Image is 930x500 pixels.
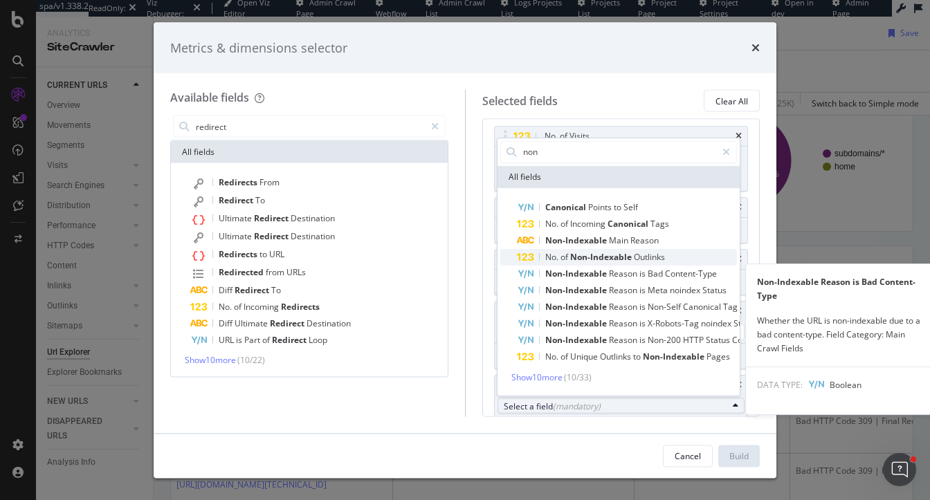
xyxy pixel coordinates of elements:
span: URL [269,248,284,260]
span: Show 10 more [185,354,236,366]
span: Tag [723,301,738,313]
span: Canonical [683,301,723,313]
span: Code [732,334,752,346]
div: Metrics & dimensions selector [170,39,347,57]
span: Tags [650,218,669,230]
span: ( 10 / 22 ) [237,354,265,366]
span: Reason [609,268,639,279]
button: Clear All [704,90,760,112]
span: Non-Indexable [643,351,706,362]
span: From [259,176,280,188]
span: is [236,334,244,346]
div: All fields [171,141,448,163]
span: Status [733,317,758,329]
span: Redirect [219,194,255,206]
div: Non-Indexable Main ReasontimesOn Current Crawl [494,197,749,243]
span: noindex [670,284,702,296]
span: Incoming [244,301,281,313]
span: Incoming [570,218,608,230]
span: To [255,194,265,206]
span: of [560,251,570,263]
span: Non-200 [648,334,683,346]
span: Non-Indexable [545,301,609,313]
span: Part [244,334,262,346]
span: Reason [609,301,639,313]
span: Pages [706,351,730,362]
div: Redirect TotimesSelect a field(mandatory)All fieldsShow10more(10/33) [494,375,749,418]
span: Canonical [608,218,650,230]
span: Diff [219,284,235,296]
span: Unique [570,351,600,362]
iframe: Intercom live chat [883,453,916,486]
span: Outlinks [634,251,665,263]
span: DATA TYPE: [757,379,803,391]
span: Non-Self [648,301,683,313]
span: is [639,284,648,296]
span: Destination [307,317,351,329]
span: Status [702,284,727,296]
span: Redirect [270,317,307,329]
div: Available fields [170,90,249,105]
span: of [234,301,244,313]
input: Search by field name [522,142,716,163]
span: Non-Indexable [545,234,609,246]
span: is [639,317,648,329]
button: Build [718,445,760,467]
span: Ultimate [219,230,254,242]
span: URL [219,334,236,346]
span: to [614,201,623,213]
div: Select a field [504,400,728,411]
div: Selected fields [482,93,558,109]
span: Ultimate [219,212,254,224]
span: X-Robots-Tag [648,317,701,329]
button: Cancel [663,445,713,467]
span: No. [545,251,560,263]
button: Select a field(mandatory) [498,398,745,414]
div: Redirect TotimesFull URLOn Current Crawl [494,301,749,369]
div: No. of Visits [545,129,590,143]
span: to [259,248,269,260]
div: (mandatory) [553,400,601,411]
div: Clear All [715,95,748,107]
div: times [736,132,742,140]
span: Redirects [219,248,259,260]
span: Redirect [235,284,271,296]
div: Non-Indexable Detailed ReasontimesOn Current Crawl [494,249,749,295]
span: Outlinks [600,351,633,362]
span: Non-Indexable [545,317,609,329]
span: Canonical [545,201,588,213]
span: Self [623,201,638,213]
span: Destination [291,212,335,224]
span: Status [706,334,732,346]
span: Meta [648,284,670,296]
span: Non-Indexable [570,251,634,263]
span: Show 10 more [511,371,563,383]
span: is [639,268,648,279]
span: Redirect [254,212,291,224]
span: from [266,266,286,278]
span: Content-Type [665,268,717,279]
span: noindex [701,317,733,329]
span: Non-Indexable [545,268,609,279]
div: modal [154,22,776,478]
span: Redirect [272,334,309,346]
span: Reason [609,317,639,329]
div: Cancel [675,450,701,461]
span: Bad [648,268,665,279]
span: Destination [291,230,335,242]
span: Diff [219,317,235,329]
span: Redirects [219,176,259,188]
div: Build [729,450,749,461]
span: Redirect [254,230,291,242]
span: Ultimate [235,317,270,329]
span: Points [588,201,614,213]
span: Reason [609,284,639,296]
span: Redirects [281,301,320,313]
span: Main [609,234,630,246]
div: No. of VisitstimesOn Current CrawlOrganicFrom All Organic SourcesFrom All Devices [494,126,749,192]
span: is [639,301,648,313]
span: URLs [286,266,306,278]
span: Reason [630,234,659,246]
div: All fields [498,166,740,188]
span: of [560,218,570,230]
